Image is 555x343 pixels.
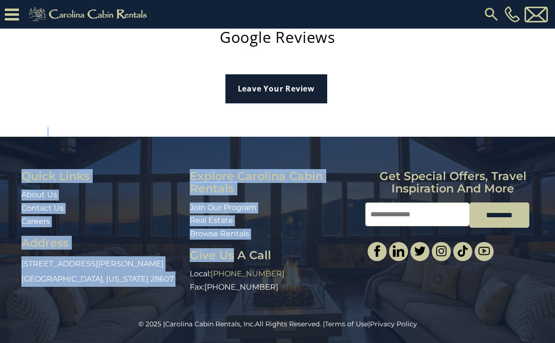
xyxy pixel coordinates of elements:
[370,320,417,328] a: Privacy Policy
[21,170,183,182] h3: Quick Links
[478,245,490,257] img: youtube-light.svg
[204,282,278,292] a: [PHONE_NUMBER]
[21,217,50,226] a: Careers
[21,203,64,212] a: Contact Us
[502,6,522,22] a: [PHONE_NUMBER]
[211,269,284,278] a: [PHONE_NUMBER]
[414,245,426,257] img: twitter-single.svg
[165,320,255,328] a: Carolina Cabin Rentals, Inc.
[325,320,368,328] a: Terms of Use
[190,170,358,195] h3: Explore Carolina Cabin Rentals
[190,229,249,238] a: Browse Rentals
[21,256,183,287] p: [STREET_ADDRESS][PERSON_NAME] [GEOGRAPHIC_DATA], [US_STATE] 28607
[14,26,541,48] h2: Google Reviews
[225,74,328,103] a: Leave Your Review
[21,319,534,329] p: All Rights Reserved. | |
[371,245,383,257] img: facebook-single.svg
[190,249,358,262] h3: Give Us A Call
[138,320,255,328] span: © 2025 |
[365,170,541,195] h3: Get special offers, travel inspiration and more
[393,245,404,257] img: linkedin-single.svg
[21,237,183,249] h3: Address
[190,269,358,280] p: Local:
[190,216,233,225] a: Real Estate
[21,190,57,199] a: About Us
[190,203,256,212] a: Join Our Program
[457,245,468,257] img: tiktok.svg
[190,282,358,293] p: Fax:
[24,5,155,24] img: Khaki-logo.png
[436,245,447,257] img: instagram-single.svg
[483,6,500,23] img: search-regular.svg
